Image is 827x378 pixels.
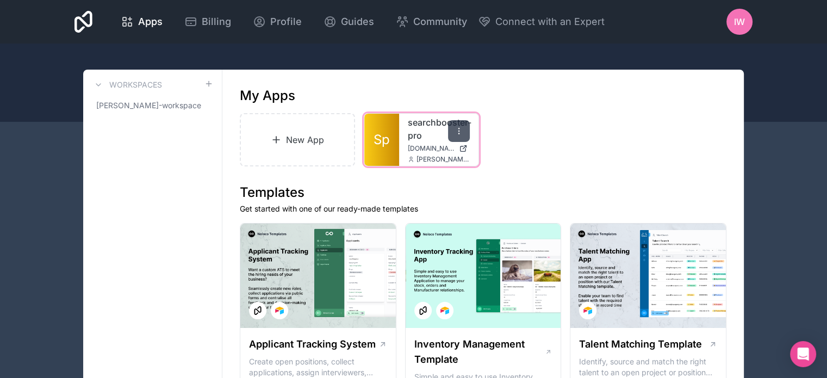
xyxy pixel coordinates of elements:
h1: Templates [240,184,726,201]
span: Connect with an Expert [495,14,605,29]
p: Create open positions, collect applications, assign interviewers, centralise candidate feedback a... [249,356,387,378]
a: [PERSON_NAME]-workspace [92,96,213,115]
span: iw [734,15,745,28]
p: Identify, source and match the right talent to an open project or position with our Talent Matchi... [579,356,717,378]
a: [DOMAIN_NAME] [408,144,470,153]
h3: Workspaces [109,79,162,90]
h1: My Apps [240,87,295,104]
div: Open Intercom Messenger [790,341,816,367]
img: Airtable Logo [440,306,449,315]
span: Apps [138,14,163,29]
p: Get started with one of our ready-made templates [240,203,726,214]
span: Sp [374,131,390,148]
a: Apps [112,10,171,34]
a: Guides [315,10,383,34]
img: Airtable Logo [583,306,592,315]
button: Connect with an Expert [478,14,605,29]
a: Community [387,10,476,34]
span: [PERSON_NAME][EMAIL_ADDRESS][PERSON_NAME][DOMAIN_NAME] [416,155,470,164]
span: [PERSON_NAME]-workspace [96,100,201,111]
span: Community [413,14,467,29]
h1: Applicant Tracking System [249,337,376,352]
a: Sp [364,114,399,166]
h1: Inventory Management Template [414,337,545,367]
span: [DOMAIN_NAME] [408,144,455,153]
a: Workspaces [92,78,162,91]
a: New App [240,113,355,166]
a: Profile [244,10,310,34]
span: Billing [202,14,231,29]
img: Airtable Logo [275,306,284,315]
span: Profile [270,14,302,29]
span: Guides [341,14,374,29]
h1: Talent Matching Template [579,337,702,352]
a: Billing [176,10,240,34]
a: searchbooster-pro [408,116,470,142]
